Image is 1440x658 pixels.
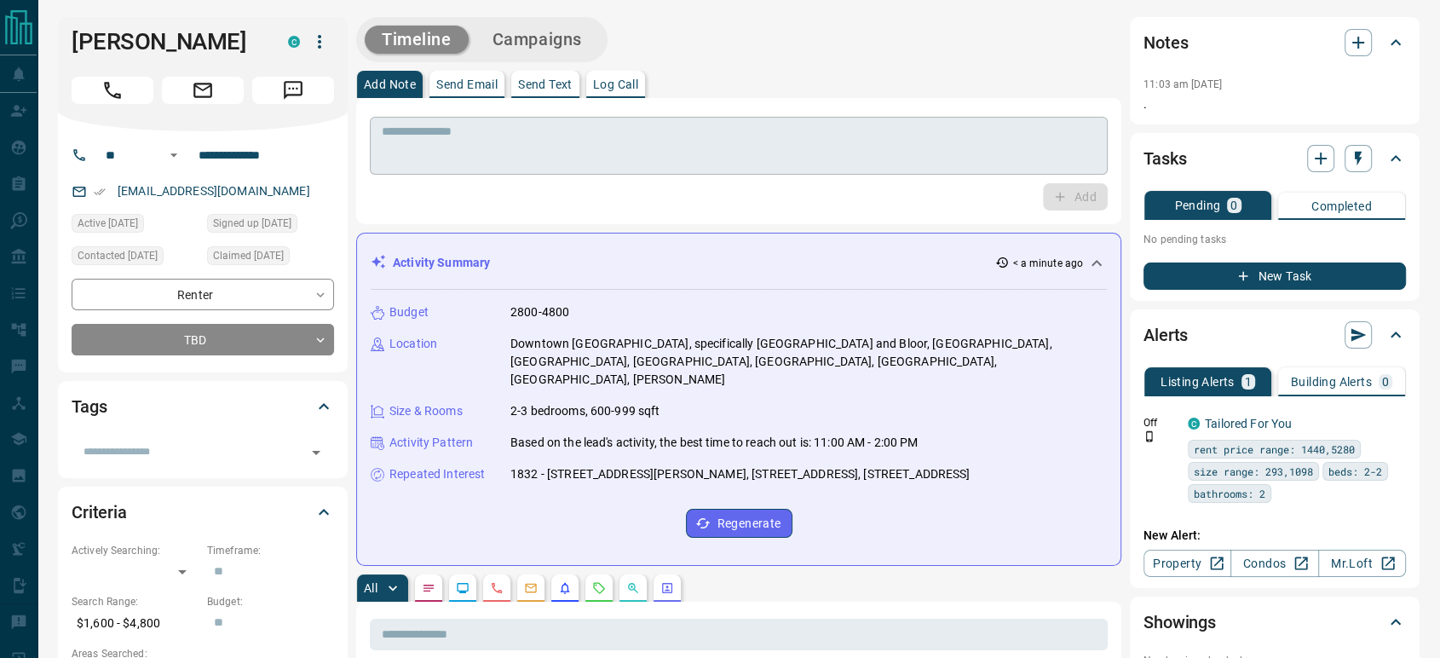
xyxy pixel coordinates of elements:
svg: Notes [422,581,435,595]
p: 1 [1245,376,1252,388]
p: Completed [1311,200,1372,212]
h2: Tags [72,393,107,420]
h1: [PERSON_NAME] [72,28,262,55]
a: Property [1143,550,1231,577]
a: [EMAIL_ADDRESS][DOMAIN_NAME] [118,184,310,198]
p: Log Call [593,78,638,90]
p: Activity Pattern [389,434,473,452]
span: beds: 2-2 [1328,463,1382,480]
p: . [1143,95,1406,113]
p: Repeated Interest [389,465,485,483]
div: Mon Aug 11 2025 [207,214,334,238]
p: 2800-4800 [510,303,569,321]
p: New Alert: [1143,527,1406,545]
p: 0 [1230,199,1237,211]
div: Renter [72,279,334,310]
p: Search Range: [72,594,199,609]
div: Tasks [1143,138,1406,179]
div: Mon Aug 11 2025 [72,246,199,270]
button: New Task [1143,263,1406,290]
button: Open [304,441,328,465]
h2: Tasks [1143,145,1186,172]
div: condos.ca [288,36,300,48]
span: Claimed [DATE] [213,247,284,264]
h2: Alerts [1143,321,1188,349]
p: Add Note [364,78,416,90]
p: All [364,582,377,594]
p: Listing Alerts [1161,376,1235,388]
span: Signed up [DATE] [213,215,291,232]
span: Message [252,77,334,104]
p: Send Email [436,78,498,90]
div: Mon Aug 11 2025 [207,246,334,270]
p: Budget: [207,594,334,609]
svg: Agent Actions [660,581,674,595]
svg: Lead Browsing Activity [456,581,469,595]
a: Condos [1230,550,1318,577]
p: Size & Rooms [389,402,463,420]
p: Downtown [GEOGRAPHIC_DATA], specifically [GEOGRAPHIC_DATA] and Bloor, [GEOGRAPHIC_DATA], [GEOGRAP... [510,335,1107,389]
span: rent price range: 1440,5280 [1194,441,1355,458]
div: Mon Aug 11 2025 [72,214,199,238]
span: Email [162,77,244,104]
p: $1,600 - $4,800 [72,609,199,638]
div: TBD [72,324,334,355]
p: Budget [389,303,429,321]
div: condos.ca [1188,418,1200,430]
svg: Email Verified [94,186,106,198]
p: Off [1143,415,1178,430]
p: Location [389,335,437,353]
p: Pending [1174,199,1220,211]
div: Activity Summary< a minute ago [371,247,1107,279]
span: bathrooms: 2 [1194,485,1265,502]
h2: Notes [1143,29,1188,56]
span: Active [DATE] [78,215,138,232]
p: 2-3 bedrooms, 600-999 sqft [510,402,660,420]
button: Campaigns [475,26,599,54]
svg: Emails [524,581,538,595]
svg: Requests [592,581,606,595]
p: Based on the lead's activity, the best time to reach out is: 11:00 AM - 2:00 PM [510,434,918,452]
h2: Criteria [72,499,127,526]
p: Actively Searching: [72,543,199,558]
p: < a minute ago [1012,256,1083,271]
div: Alerts [1143,315,1406,355]
span: size range: 293,1098 [1194,463,1313,480]
span: Contacted [DATE] [78,247,158,264]
p: Building Alerts [1291,376,1372,388]
p: Activity Summary [393,254,490,272]
p: Timeframe: [207,543,334,558]
p: 11:03 am [DATE] [1143,78,1222,90]
span: Call [72,77,153,104]
svg: Calls [490,581,504,595]
a: Tailored For You [1205,417,1292,430]
div: Showings [1143,602,1406,643]
p: No pending tasks [1143,227,1406,252]
button: Regenerate [686,509,792,538]
svg: Listing Alerts [558,581,572,595]
svg: Push Notification Only [1143,430,1155,442]
div: Notes [1143,22,1406,63]
p: Send Text [518,78,573,90]
p: 0 [1382,376,1389,388]
p: 1832 - [STREET_ADDRESS][PERSON_NAME], [STREET_ADDRESS], [STREET_ADDRESS] [510,465,970,483]
a: Mr.Loft [1318,550,1406,577]
div: Tags [72,386,334,427]
svg: Opportunities [626,581,640,595]
div: Criteria [72,492,334,533]
button: Timeline [365,26,469,54]
button: Open [164,145,184,165]
h2: Showings [1143,609,1216,636]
